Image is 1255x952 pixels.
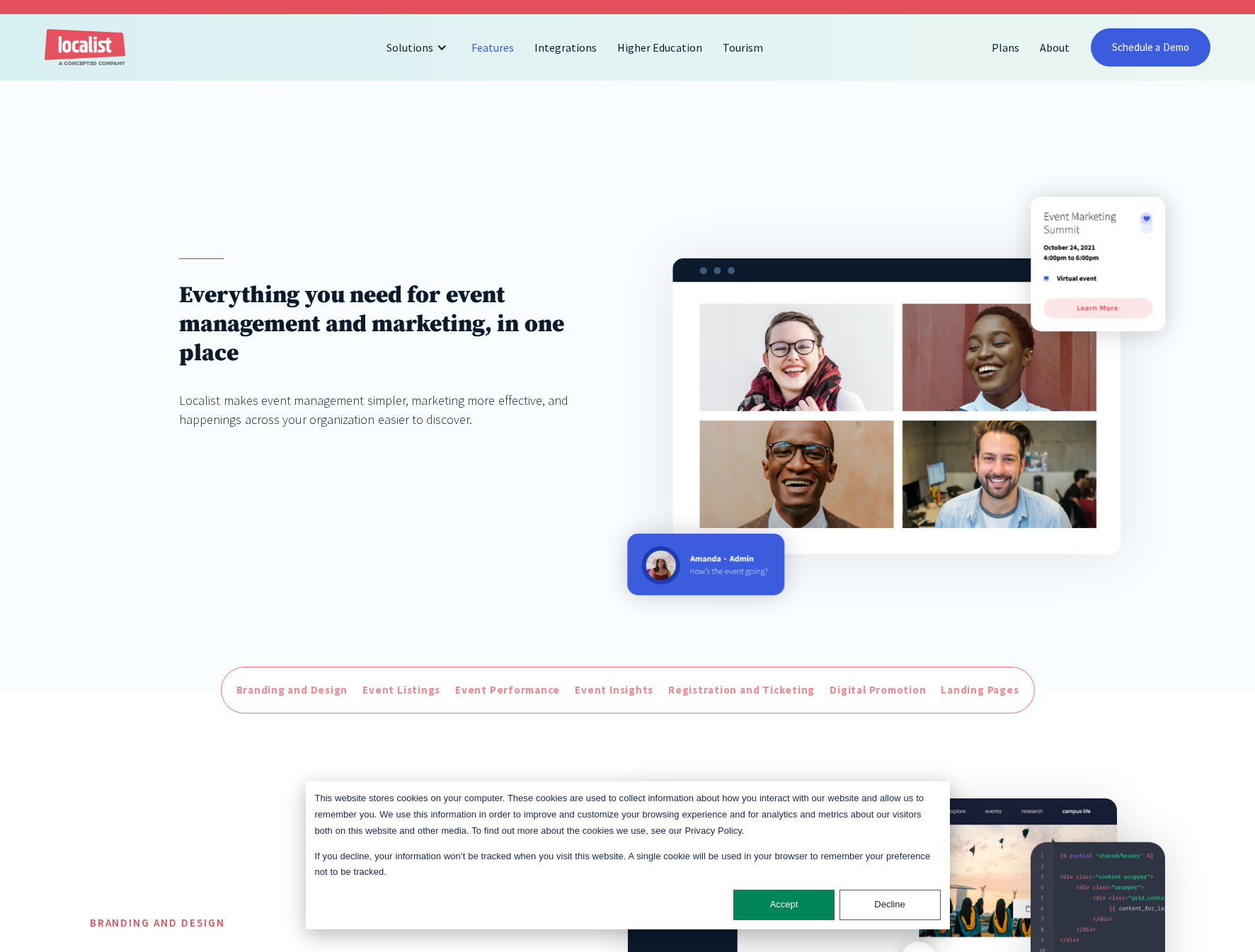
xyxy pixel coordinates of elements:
a: Event Performance [452,679,563,702]
div: Event Listings [362,682,440,699]
a: Higher Education [607,30,713,64]
a: Tourism [713,30,774,64]
div: Solutions [386,39,433,56]
button: Decline [839,890,941,920]
div: Solutions [376,30,462,64]
div: Digital Promotion [830,682,926,699]
div: Branding and Design [236,682,348,699]
a: Event Listings [359,679,444,702]
a: Integrations [525,30,607,64]
a: Plans [982,30,1030,64]
a: About [1030,30,1080,64]
div: Registration and Ticketing [668,682,815,699]
h5: Branding and Design [90,915,583,931]
div: Event Insights [575,682,653,699]
a: Branding and Design [233,679,352,702]
a: home [45,29,125,67]
p: This website stores cookies on your computer. These cookies are used to collect information about... [315,791,941,839]
div: Cookie banner [306,781,950,929]
div: Event Performance [455,682,560,699]
a: Schedule a Demo [1091,28,1210,67]
a: Digital Promotion [826,679,929,702]
p: If you decline, your information won’t be tracked when you visit this website. A single cookie wi... [315,849,941,881]
a: Landing Pages [937,679,1022,702]
div: Localist makes event management simpler, marketing more effective, and happenings across your org... [179,391,583,429]
div: Landing Pages [941,682,1019,699]
a: Features [462,30,525,64]
a: Event Insights [571,679,657,702]
a: Registration and Ticketing [665,679,818,702]
button: Accept [733,890,835,920]
h1: Everything you need for event management and marketing, in one place [179,281,583,368]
